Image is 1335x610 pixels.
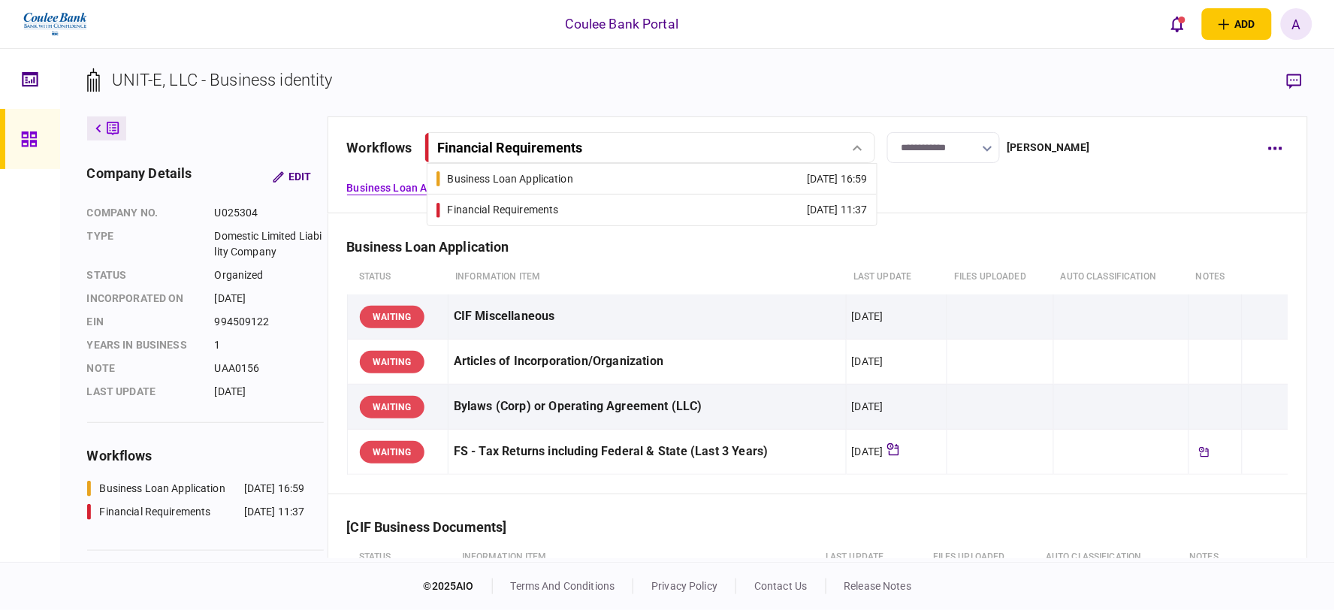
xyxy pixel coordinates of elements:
div: WAITING [360,441,424,464]
a: release notes [844,580,912,592]
div: FS - Tax Returns including Federal & State (Last 3 Years) [454,435,841,469]
th: auto classification [1038,540,1182,575]
button: Financial Requirements [424,132,875,163]
div: workflows [347,137,412,158]
div: Type [87,228,200,260]
th: status [347,260,448,294]
div: Financial Requirements [438,140,583,156]
th: last update [818,540,926,575]
div: [DATE] [215,291,324,307]
a: privacy policy [651,580,717,592]
a: Financial Requirements[DATE] 11:37 [436,195,868,225]
th: Information item [448,260,846,294]
a: Business Loan Application[DATE] 16:59 [87,481,305,497]
div: [DATE] [852,444,883,459]
th: status [347,540,455,575]
div: [CIF Business Documents] [347,519,519,535]
th: last update [846,260,947,294]
div: Bylaws (Corp) or Operating Agreement (LLC) [454,390,841,424]
div: [DATE] 11:37 [244,504,305,520]
div: [PERSON_NAME] [1007,140,1090,156]
div: note [87,361,200,376]
div: last update [87,384,200,400]
div: Business Loan Application [448,171,573,187]
div: Coulee Bank Portal [566,14,678,34]
div: [DATE] [852,399,883,414]
div: U025304 [215,205,324,221]
div: 1 [215,337,324,353]
div: WAITING [360,351,424,373]
div: years in business [87,337,200,353]
th: notes [1182,540,1240,575]
a: terms and conditions [511,580,615,592]
div: company no. [87,205,200,221]
th: Files uploaded [926,540,1038,575]
div: UNIT-E, LLC - Business identity [113,68,333,92]
a: contact us [754,580,807,592]
th: Files uploaded [947,260,1053,294]
button: A [1281,8,1312,40]
div: WAITING [360,396,424,418]
div: © 2025 AIO [424,578,493,594]
a: Financial Requirements[DATE] 11:37 [87,504,305,520]
div: UAA0156 [215,361,324,376]
button: Edit [261,163,324,190]
div: 994509122 [215,314,324,330]
div: [DATE] [215,384,324,400]
th: auto classification [1053,260,1189,294]
img: client company logo [22,5,89,43]
div: incorporated on [87,291,200,307]
div: workflows [87,445,324,466]
th: notes [1189,260,1243,294]
div: Financial Requirements [100,504,211,520]
button: open notifications list [1161,8,1193,40]
div: status [87,267,200,283]
div: Organized [215,267,324,283]
div: [DATE] [852,309,883,324]
a: Business Loan Application[DATE] 16:59 [436,164,868,194]
th: Information item [455,540,818,575]
button: open adding identity options [1202,8,1272,40]
div: [DATE] 16:59 [244,481,305,497]
div: Articles of Incorporation/Organization [454,345,841,379]
div: EIN [87,314,200,330]
div: [DATE] 11:37 [807,202,868,218]
div: Tickler available [1195,442,1214,462]
div: [DATE] [852,354,883,369]
a: Business Loan Application [347,180,476,196]
div: WAITING [360,306,424,328]
div: Domestic Limited Liability Company [215,228,324,260]
div: Financial Requirements [448,202,559,218]
div: company details [87,163,192,190]
div: CIF Miscellaneous [454,300,841,334]
div: Business Loan Application [347,239,521,255]
div: [DATE] 16:59 [807,171,868,187]
div: Business Loan Application [100,481,225,497]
